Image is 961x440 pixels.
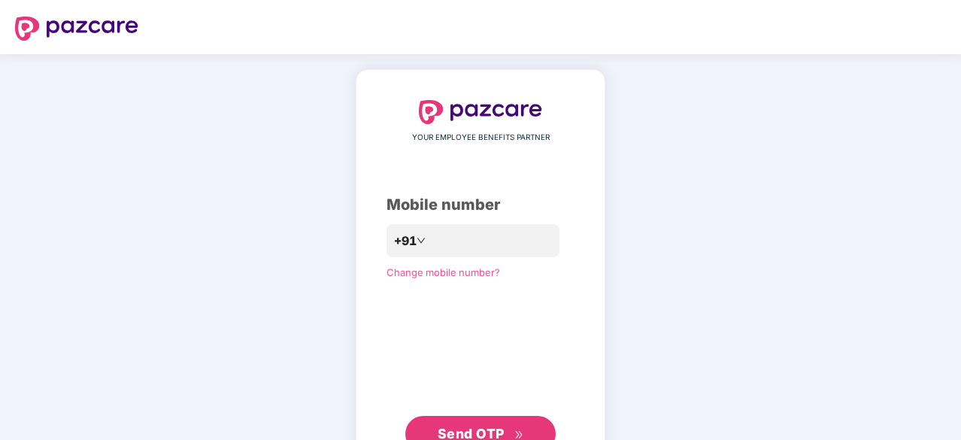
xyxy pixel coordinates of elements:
a: Change mobile number? [387,266,500,278]
span: +91 [394,232,417,250]
img: logo [15,17,138,41]
span: down [417,236,426,245]
img: logo [419,100,542,124]
span: YOUR EMPLOYEE BENEFITS PARTNER [412,132,550,144]
span: double-right [514,430,524,440]
div: Mobile number [387,193,574,217]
